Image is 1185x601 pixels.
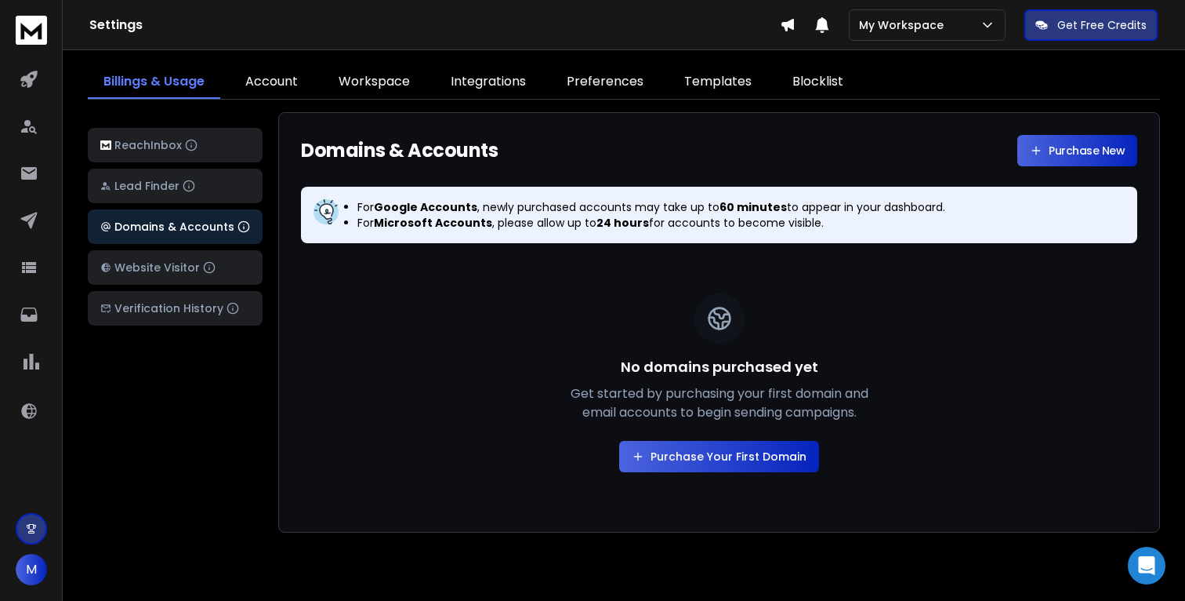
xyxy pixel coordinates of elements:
h1: Domains & Accounts [301,138,498,163]
button: Website Visitor [88,250,263,285]
a: Purchase Your First Domain [619,441,819,472]
h1: Settings [89,16,780,35]
button: Get Free Credits [1024,9,1158,41]
a: Blocklist [777,66,859,99]
strong: 60 minutes [719,199,787,215]
p: For , please allow up to for accounts to become visible. [357,215,945,231]
p: My Workspace [859,17,950,33]
p: For , newly purchased accounts may take up to to appear in your dashboard. [357,199,945,215]
button: M [16,554,47,585]
div: Open Intercom Messenger [1128,547,1165,585]
button: Domains & Accounts [88,209,263,244]
button: Lead Finder [88,169,263,203]
button: Verification History [88,291,263,326]
a: Templates [669,66,767,99]
a: Purchase New [1017,135,1137,166]
p: Get Free Credits [1057,17,1147,33]
button: ReachInbox [88,128,263,162]
a: Integrations [435,66,542,99]
img: logo [16,16,47,45]
strong: 24 hours [596,215,649,231]
a: Workspace [323,66,426,99]
strong: Microsoft Accounts [374,215,492,231]
p: Get started by purchasing your first domain and email accounts to begin sending campaigns. [569,384,870,422]
a: Account [230,66,313,99]
img: logo [100,140,111,151]
a: Billings & Usage [88,66,220,99]
h3: No domains purchased yet [621,356,818,378]
img: information [313,199,339,224]
a: Preferences [551,66,659,99]
strong: Google Accounts [374,199,477,215]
